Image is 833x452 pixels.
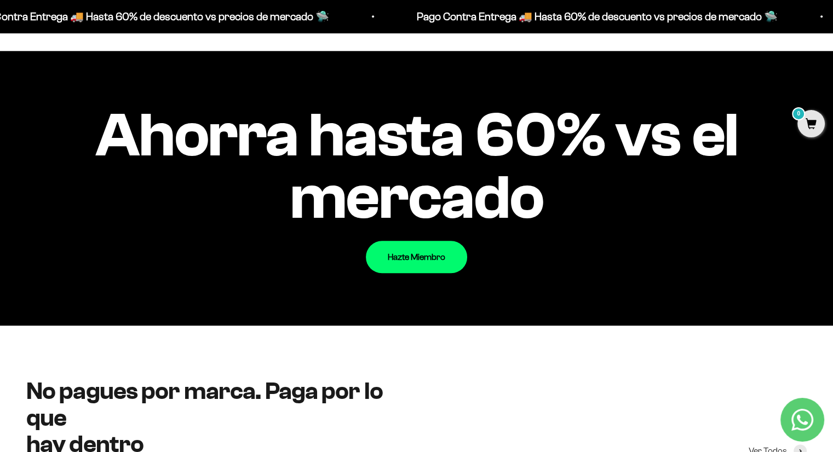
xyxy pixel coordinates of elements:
[417,8,778,25] p: Pago Contra Entrega 🚚 Hasta 60% de descuento vs precios de mercado 🛸
[366,241,467,274] a: Hazte Miembro
[797,119,825,131] a: 0
[792,107,805,120] mark: 0
[26,103,807,228] impact-text: Ahorra hasta 60% vs el mercado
